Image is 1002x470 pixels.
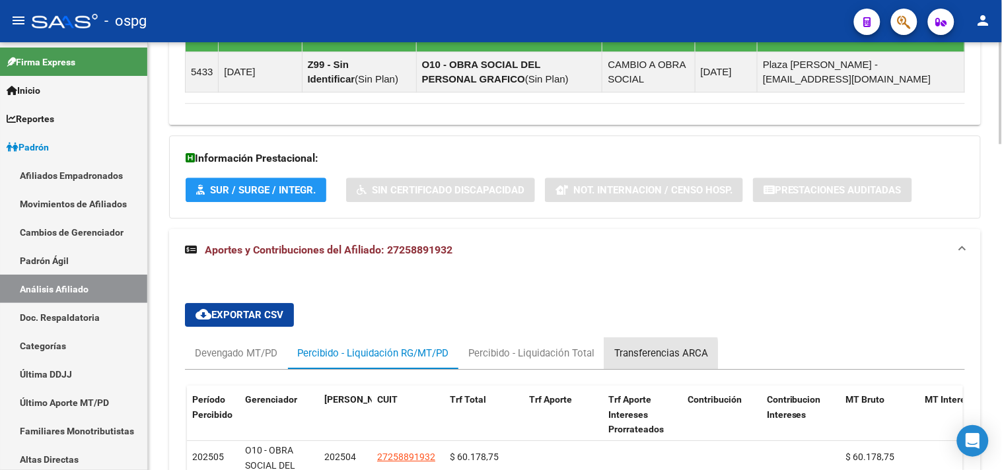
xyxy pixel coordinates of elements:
[196,309,283,321] span: Exportar CSV
[377,394,398,405] span: CUIT
[614,346,708,360] div: Transferencias ARCA
[324,452,356,462] span: 202504
[422,59,541,84] strong: O10 - OBRA SOCIAL DEL PERSONAL GRAFICO
[841,386,920,444] datatable-header-cell: MT Bruto
[758,51,965,92] td: Plaza [PERSON_NAME] - [EMAIL_ADDRESS][DOMAIN_NAME]
[169,229,981,271] mat-expansion-panel-header: Aportes y Contribuciones del Afiliado: 27258891932
[346,178,535,202] button: Sin Certificado Discapacidad
[603,386,682,444] datatable-header-cell: Trf Aporte Intereses Prorrateados
[324,394,396,405] span: [PERSON_NAME]
[186,149,964,168] h3: Información Prestacional:
[205,244,452,256] span: Aportes y Contribuciones del Afiliado: 27258891932
[450,394,486,405] span: Trf Total
[524,386,603,444] datatable-header-cell: Trf Aporte
[957,425,989,457] div: Open Intercom Messenger
[11,13,26,28] mat-icon: menu
[753,178,912,202] button: Prestaciones Auditadas
[767,394,821,420] span: Contribucion Intereses
[308,59,355,84] strong: Z99 - Sin Identificar
[186,178,326,202] button: SUR / SURGE / INTEGR.
[468,346,594,360] div: Percibido - Liquidación Total
[240,386,319,444] datatable-header-cell: Gerenciador
[192,394,233,420] span: Período Percibido
[573,184,733,196] span: Not. Internacion / Censo Hosp.
[920,386,999,444] datatable-header-cell: MT Intereses
[297,346,448,360] div: Percibido - Liquidación RG/MT/PD
[104,7,147,36] span: - ospg
[976,13,991,28] mat-icon: person
[682,386,762,444] datatable-header-cell: Contribución
[445,386,524,444] datatable-header-cell: Trf Total
[302,51,416,92] td: ( )
[377,452,435,462] span: 27258891932
[7,140,49,154] span: Padrón
[846,452,895,462] span: $ 60.178,75
[846,394,885,405] span: MT Bruto
[762,386,841,444] datatable-header-cell: Contribucion Intereses
[319,386,372,444] datatable-header-cell: Período Devengado
[416,51,602,92] td: ( )
[219,51,302,92] td: [DATE]
[602,51,695,92] td: CAMBIO A OBRA SOCIAL
[186,51,219,92] td: 5433
[7,55,75,69] span: Firma Express
[372,386,445,444] datatable-header-cell: CUIT
[185,303,294,327] button: Exportar CSV
[695,51,758,92] td: [DATE]
[358,73,395,84] span: Sin Plan
[925,394,981,405] span: MT Intereses
[195,346,277,360] div: Devengado MT/PD
[372,184,524,196] span: Sin Certificado Discapacidad
[245,394,297,405] span: Gerenciador
[450,452,499,462] span: $ 60.178,75
[7,83,40,98] span: Inicio
[196,306,211,322] mat-icon: cloud_download
[192,452,224,462] span: 202505
[608,394,664,435] span: Trf Aporte Intereses Prorrateados
[7,112,54,126] span: Reportes
[775,184,902,196] span: Prestaciones Auditadas
[528,73,565,84] span: Sin Plan
[187,386,240,444] datatable-header-cell: Período Percibido
[545,178,743,202] button: Not. Internacion / Censo Hosp.
[210,184,316,196] span: SUR / SURGE / INTEGR.
[688,394,742,405] span: Contribución
[529,394,572,405] span: Trf Aporte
